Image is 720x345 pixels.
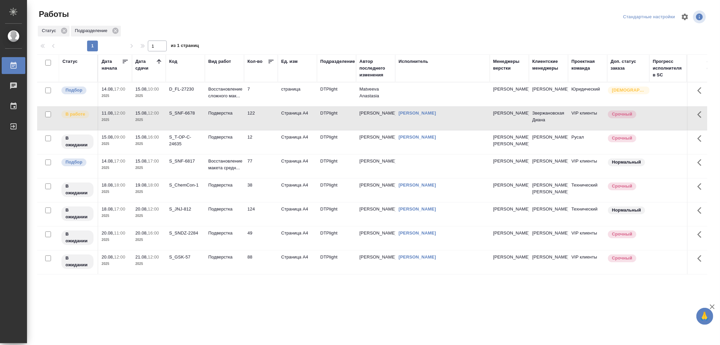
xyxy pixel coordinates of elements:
p: 20.08, [135,206,148,212]
div: S_ChemCon-1 [169,182,202,189]
p: 15.08, [135,87,148,92]
td: VIP клиенты [568,154,607,178]
p: 2025 [135,165,162,171]
p: 11.08, [102,110,114,116]
div: Исполнитель назначен, приступать к работе пока рано [61,182,94,198]
p: 14.08, [102,158,114,164]
td: DTPlight [317,202,356,226]
p: 18.08, [102,182,114,188]
div: Исполнитель назначен, приступать к работе пока рано [61,254,94,270]
td: 38 [244,178,278,202]
p: Срочный [612,255,632,262]
button: Здесь прячутся важные кнопки [693,178,710,195]
td: [PERSON_NAME] [529,82,568,106]
span: 🙏 [699,309,711,323]
td: DTPlight [317,106,356,130]
td: [PERSON_NAME] [356,130,395,154]
a: [PERSON_NAME] [399,206,436,212]
div: Код [169,58,177,65]
button: Здесь прячутся важные кнопки [693,154,710,171]
p: Подверстка [208,254,241,261]
td: Технический [568,178,607,202]
td: Технический [568,202,607,226]
p: 2025 [102,141,129,147]
p: Срочный [612,183,632,190]
p: 09:00 [114,134,125,140]
td: 49 [244,226,278,250]
div: Прогресс исполнителя в SC [653,58,683,78]
div: Статус [62,58,78,65]
td: DTPlight [317,226,356,250]
div: Исполнитель назначен, приступать к работе пока рано [61,206,94,222]
td: Звержановская Диана [529,106,568,130]
p: 2025 [102,261,129,267]
p: 12:00 [148,206,159,212]
p: 15.08, [135,110,148,116]
div: Автор последнего изменения [359,58,392,78]
td: Страница А4 [278,178,317,202]
p: 11:00 [114,230,125,236]
p: 15.08, [135,134,148,140]
p: 2025 [135,189,162,195]
p: Подверстка [208,134,241,141]
div: S_GSK-57 [169,254,202,261]
p: 2025 [102,189,129,195]
a: [PERSON_NAME] [399,254,436,260]
p: 20.08, [135,230,148,236]
p: 21.08, [135,254,148,260]
td: 124 [244,202,278,226]
td: 7 [244,82,278,106]
p: 2025 [102,117,129,123]
div: Ед. изм [281,58,298,65]
p: 17:00 [114,87,125,92]
td: [PERSON_NAME] [529,202,568,226]
td: [PERSON_NAME], [PERSON_NAME] [529,178,568,202]
p: В ожидании [65,207,89,220]
p: Нормальный [612,207,641,214]
a: [PERSON_NAME] [399,134,436,140]
button: Здесь прячутся важные кнопки [693,226,710,243]
div: S_SNF-6678 [169,110,202,117]
p: [PERSON_NAME] [493,158,526,165]
p: 12:00 [114,254,125,260]
p: 19.08, [135,182,148,188]
p: В ожидании [65,183,89,196]
td: [PERSON_NAME] [356,178,395,202]
p: Подверстка [208,230,241,237]
td: Страница А4 [278,154,317,178]
td: [PERSON_NAME] [529,130,568,154]
span: Работы [37,9,69,20]
p: 12:00 [148,254,159,260]
p: Подверстка [208,206,241,213]
td: [PERSON_NAME] [356,250,395,274]
button: Здесь прячутся важные кнопки [693,82,710,99]
p: Срочный [612,135,632,142]
div: Подразделение [71,26,121,36]
div: Проектная команда [571,58,604,72]
p: 20.08, [102,230,114,236]
td: [PERSON_NAME] [356,154,395,178]
div: Дата сдачи [135,58,156,72]
td: 12 [244,130,278,154]
td: Страница А4 [278,250,317,274]
p: 14.08, [102,87,114,92]
p: В ожидании [65,135,89,148]
div: Клиентские менеджеры [532,58,565,72]
div: Исполнитель выполняет работу [61,110,94,119]
div: Исполнитель назначен, приступать к работе пока рано [61,134,94,150]
p: [PERSON_NAME] [493,86,526,93]
td: Страница А4 [278,106,317,130]
p: [PERSON_NAME] [493,230,526,237]
p: Восстановление сложного мак... [208,86,241,99]
td: [PERSON_NAME] [356,106,395,130]
td: VIP клиенты [568,226,607,250]
button: Здесь прячутся важные кнопки [693,106,710,123]
div: S_JNJ-812 [169,206,202,213]
td: 77 [244,154,278,178]
p: 2025 [135,117,162,123]
p: Статус [42,27,58,34]
div: Подразделение [320,58,355,65]
p: 15.08, [135,158,148,164]
p: 2025 [102,165,129,171]
span: из 1 страниц [171,42,199,51]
